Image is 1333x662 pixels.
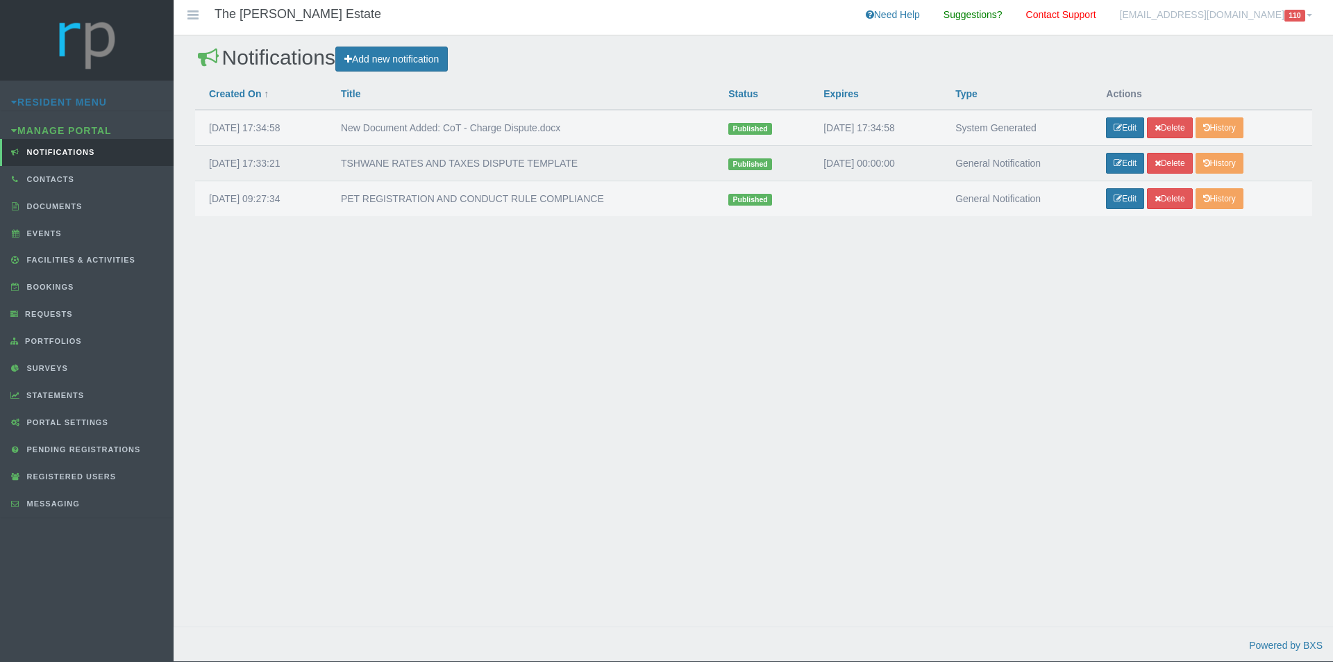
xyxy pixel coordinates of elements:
span: Bookings [24,283,74,291]
span: 110 [1284,10,1305,22]
span: Requests [22,310,73,318]
td: General Notification [941,146,1092,181]
span: Facilities & Activities [24,256,135,264]
td: [DATE] 17:34:58 [810,110,941,146]
a: Add new notification [335,47,448,72]
span: Portfolios [22,337,82,345]
a: Type [955,88,978,99]
h2: Notifications [195,46,1312,72]
span: Registered Users [24,472,116,481]
td: TSHWANE RATES AND TAXES DISPUTE TEMPLATE [327,146,714,181]
a: History [1196,117,1243,138]
span: Statements [23,391,84,399]
a: History [1196,188,1243,209]
span: Notifications [24,148,95,156]
span: Published [728,194,772,206]
a: Edit [1106,117,1144,138]
td: [DATE] 17:34:58 [195,110,327,146]
a: Created On [209,88,261,99]
td: [DATE] 09:27:34 [195,181,327,217]
span: Events [24,229,62,238]
span: Published [728,123,772,135]
span: Portal Settings [24,418,108,427]
h4: The [PERSON_NAME] Estate [215,8,381,22]
span: Surveys [24,364,68,372]
a: Delete [1147,188,1193,209]
span: Actions [1106,88,1141,99]
a: Edit [1106,153,1144,174]
td: System Generated [941,110,1092,146]
a: Delete [1147,117,1193,138]
span: Contacts [24,175,74,183]
td: General Notification [941,181,1092,217]
td: [DATE] 17:33:21 [195,146,327,181]
td: New Document Added: CoT - Charge Dispute.docx [327,110,714,146]
span: Documents [24,202,83,210]
a: History [1196,153,1243,174]
a: Resident Menu [11,97,107,108]
td: [DATE] 00:00:00 [810,146,941,181]
span: Published [728,158,772,170]
a: Delete [1147,153,1193,174]
td: PET REGISTRATION AND CONDUCT RULE COMPLIANCE [327,181,714,217]
a: Edit [1106,188,1144,209]
span: Pending Registrations [24,445,141,454]
a: Powered by BXS [1249,640,1323,651]
a: Manage Portal [11,125,112,136]
span: Messaging [24,499,80,508]
a: Status [728,88,758,99]
a: Expires [823,88,859,99]
a: Title [341,88,361,99]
